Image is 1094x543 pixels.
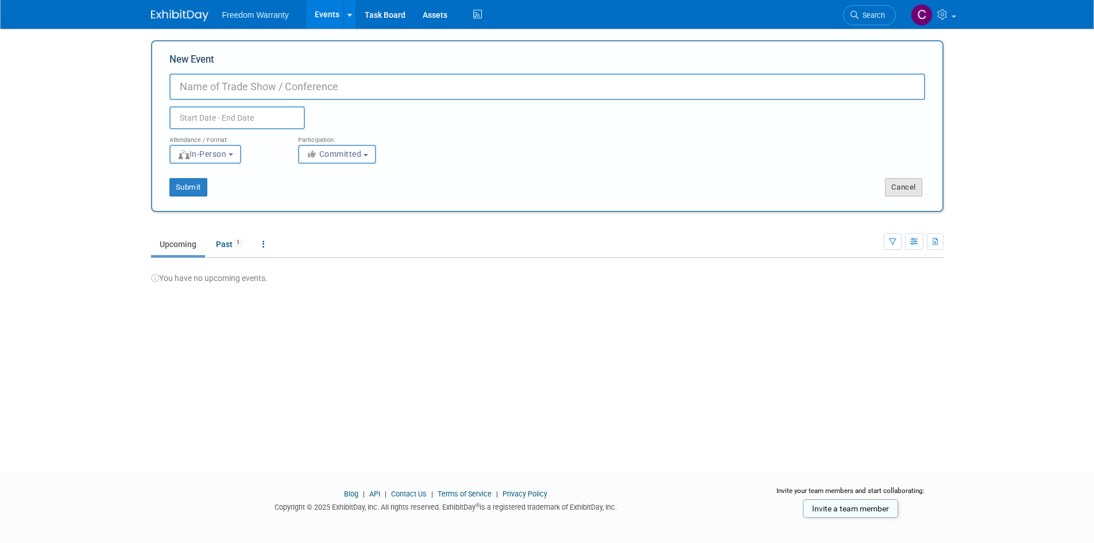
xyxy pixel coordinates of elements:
[169,74,925,100] input: Name of Trade Show / Conference
[169,178,207,197] button: Submit
[885,178,922,197] button: Cancel
[369,490,380,498] a: API
[169,129,281,144] div: Attendance / Format:
[151,10,208,21] img: ExhibitDay
[306,149,362,159] span: Committed
[298,145,376,164] button: Committed
[360,490,368,498] span: |
[428,490,436,498] span: |
[859,11,885,20] span: Search
[151,233,205,255] a: Upcoming
[391,490,427,498] a: Contact Us
[177,149,227,159] span: In-Person
[502,490,547,498] a: Privacy Policy
[298,129,409,144] div: Participation:
[911,4,933,26] img: Conor Delaney
[382,490,389,498] span: |
[233,238,243,247] span: 1
[438,490,492,498] a: Terms of Service
[476,502,480,509] sup: ®
[493,490,501,498] span: |
[222,10,289,20] span: Freedom Warranty
[169,145,241,164] button: In-Person
[169,106,305,129] input: Start Date - End Date
[151,274,268,283] span: You have no upcoming events.
[758,486,944,503] div: Invite your team members and start collaborating:
[151,499,741,513] div: Copyright © 2025 ExhibitDay, Inc. All rights reserved. ExhibitDay is a registered trademark of Ex...
[843,5,896,25] a: Search
[344,490,358,498] a: Blog
[169,53,214,71] label: New Event
[803,499,898,518] a: Invite a team member
[207,233,252,255] a: Past1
